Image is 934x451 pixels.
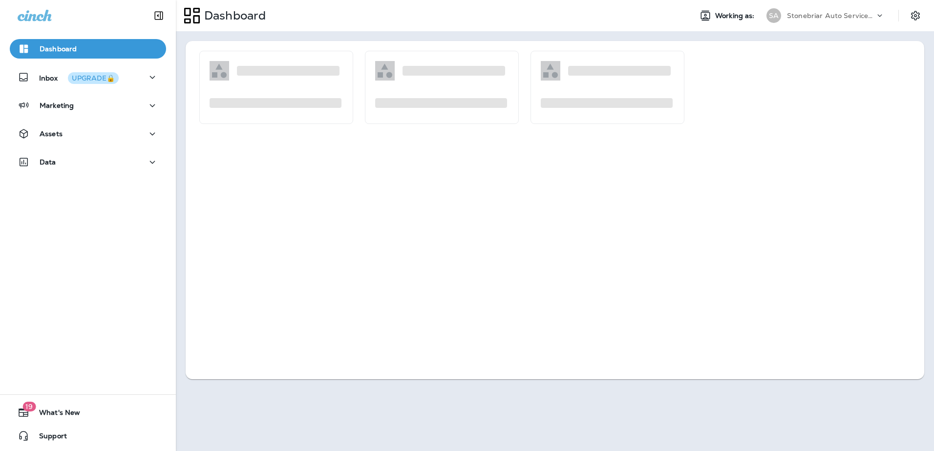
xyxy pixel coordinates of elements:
p: Dashboard [200,8,266,23]
p: Inbox [39,72,119,82]
span: What's New [29,409,80,420]
p: Dashboard [40,45,77,53]
span: Support [29,432,67,444]
button: Assets [10,124,166,143]
p: Data [40,158,56,166]
button: Settings [907,7,924,24]
span: 19 [22,402,36,411]
button: Collapse Sidebar [145,6,172,25]
button: Dashboard [10,39,166,59]
button: InboxUPGRADE🔒 [10,67,166,87]
button: Data [10,152,166,172]
button: UPGRADE🔒 [68,72,119,84]
p: Marketing [40,102,74,109]
div: UPGRADE🔒 [72,75,115,82]
div: SA [766,8,781,23]
p: Stonebriar Auto Services Group [787,12,875,20]
p: Assets [40,130,63,138]
button: 19What's New [10,403,166,422]
button: Marketing [10,96,166,115]
span: Working as: [715,12,757,20]
button: Support [10,426,166,446]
